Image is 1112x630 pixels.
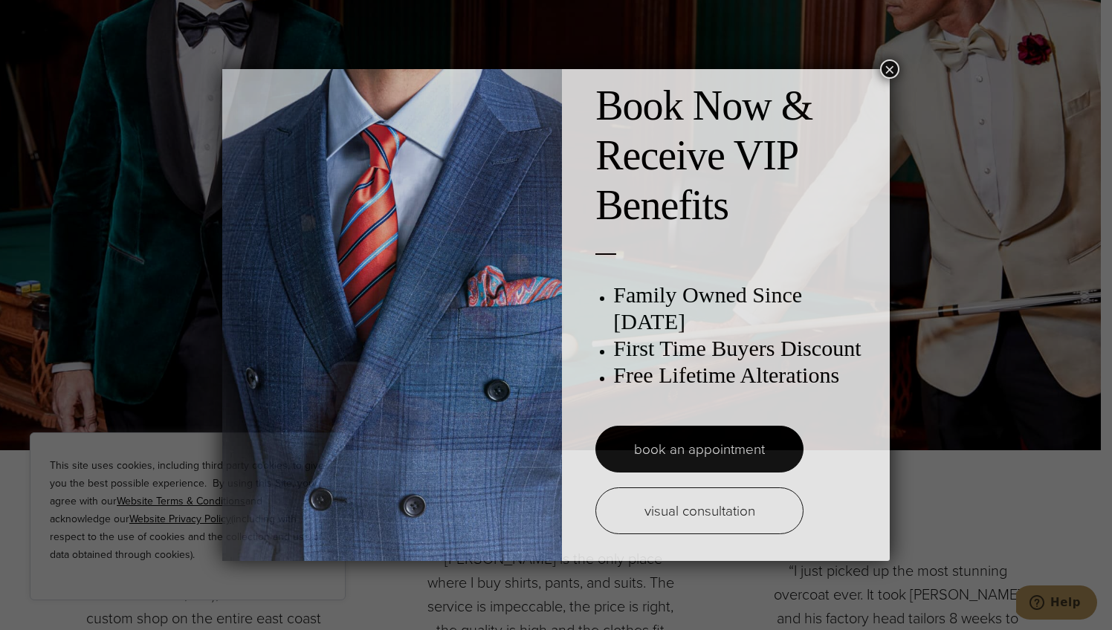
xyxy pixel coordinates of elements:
h3: First Time Buyers Discount [613,335,875,362]
h3: Family Owned Since [DATE] [613,282,875,335]
h3: Free Lifetime Alterations [613,362,875,389]
h2: Book Now & Receive VIP Benefits [595,81,875,231]
a: book an appointment [595,426,804,472]
a: visual consultation [595,487,804,534]
span: Help [34,10,65,24]
button: Close [880,59,899,79]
